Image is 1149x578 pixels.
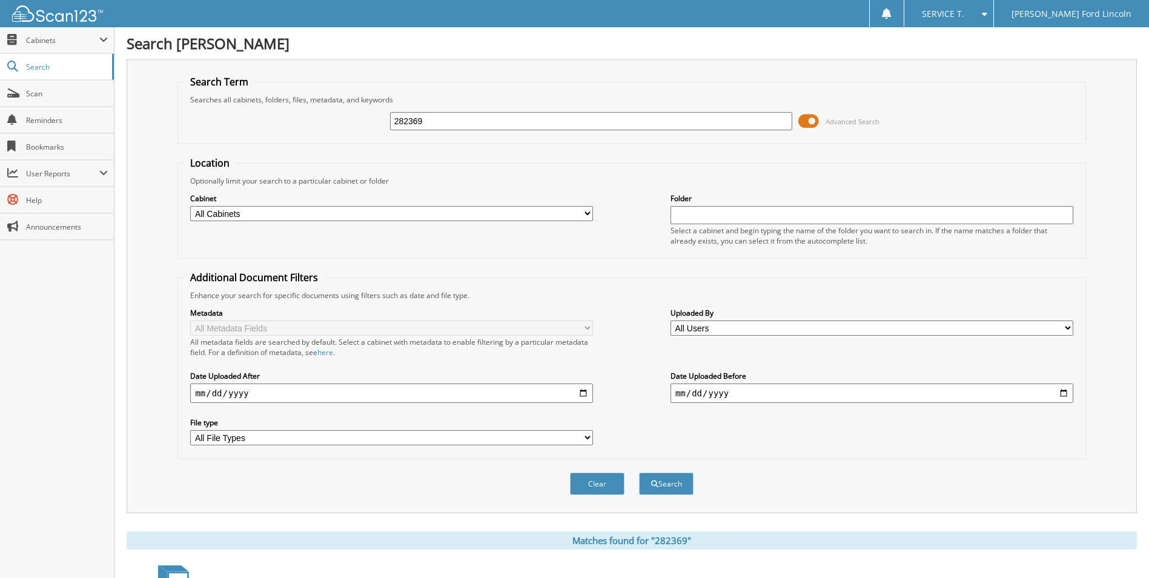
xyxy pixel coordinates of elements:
button: Search [639,473,694,495]
span: Advanced Search [826,117,879,126]
div: Searches all cabinets, folders, files, metadata, and keywords [184,95,1079,105]
span: Bookmarks [26,142,108,152]
label: Date Uploaded After [190,371,593,381]
div: Optionally limit your search to a particular cabinet or folder [184,176,1079,186]
img: scan123-logo-white.svg [12,5,103,22]
span: Scan [26,88,108,99]
span: Help [26,195,108,205]
span: User Reports [26,168,99,179]
span: Reminders [26,115,108,125]
legend: Location [184,156,236,170]
span: Search [26,62,106,72]
a: here [317,347,333,357]
label: Folder [671,193,1073,204]
span: Cabinets [26,35,99,45]
span: Announcements [26,222,108,232]
button: Clear [570,473,624,495]
label: Cabinet [190,193,593,204]
label: File type [190,417,593,428]
div: Select a cabinet and begin typing the name of the folder you want to search in. If the name match... [671,225,1073,246]
div: Matches found for "282369" [127,531,1137,550]
h1: Search [PERSON_NAME] [127,33,1137,53]
legend: Search Term [184,75,254,88]
div: Enhance your search for specific documents using filters such as date and file type. [184,290,1079,301]
span: SERVICE T. [922,10,964,18]
label: Date Uploaded Before [671,371,1073,381]
input: end [671,384,1073,403]
span: [PERSON_NAME] Ford Lincoln [1012,10,1131,18]
div: All metadata fields are searched by default. Select a cabinet with metadata to enable filtering b... [190,337,593,357]
input: start [190,384,593,403]
label: Metadata [190,308,593,318]
legend: Additional Document Filters [184,271,324,284]
label: Uploaded By [671,308,1073,318]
